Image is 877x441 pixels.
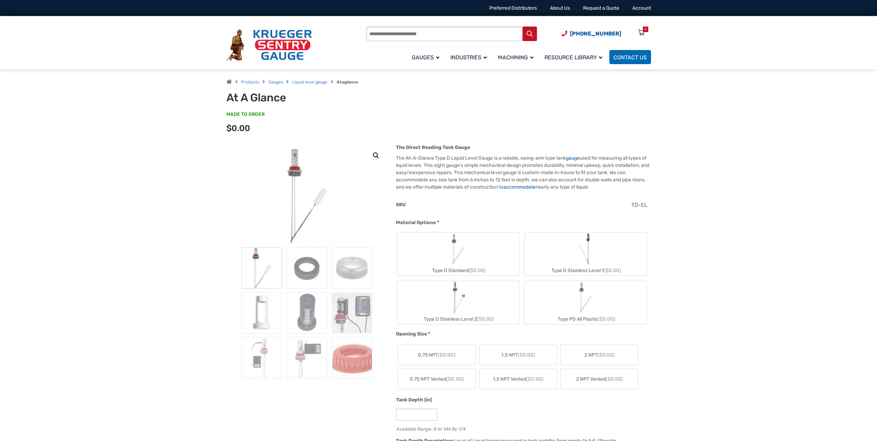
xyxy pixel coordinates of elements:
a: Phone Number (920) 434-8860 [562,29,621,38]
a: Account [632,5,651,11]
span: 1.5 NPT Vented [493,375,543,383]
span: ($0.00) [477,316,494,322]
p: The At-A-Glance Type D Liquid Level Gauge is a reliable, swing-arm type tank used for measuring a... [396,154,651,191]
span: ($0.00) [526,376,543,382]
abbr: required [428,330,430,338]
span: [PHONE_NUMBER] [570,30,621,37]
label: Type PD All Plastic [524,281,646,324]
a: Gauges [268,80,283,84]
img: At A Glance - Image 8 [287,337,327,378]
span: $0.00 [226,123,250,133]
span: 2 NPT [584,351,614,359]
a: Resource Library [540,49,609,65]
span: Resource Library [544,54,602,61]
img: At A Glance [242,247,282,289]
span: ($0.00) [518,352,535,358]
a: gauge [565,155,579,161]
span: Material Options [396,220,436,225]
span: ($0.00) [446,376,463,382]
span: SKU [396,202,406,208]
span: ($0.00) [604,268,621,273]
span: TD-EL [631,202,647,208]
span: ($0.00) [597,352,614,358]
a: Products [241,80,259,84]
a: Gauges [408,49,446,65]
a: Machining [494,49,540,65]
label: Type D Standard [397,232,519,275]
span: Industries [450,54,487,61]
a: Preferred Distributors [489,5,537,11]
a: Liquid level gauge [292,80,327,84]
img: At A Glance - Image 4 [242,292,282,333]
img: At A Glance [266,144,348,247]
span: Opening Size [396,331,427,337]
span: 2 NPT Vented [576,375,623,383]
a: Contact Us [609,50,651,64]
a: accommodate [503,184,535,190]
span: 0.75 NPT Vented [410,375,463,383]
img: At A Glance - Image 3 [332,247,372,289]
div: 0 [644,27,646,32]
img: At A Glance - Image 5 [287,292,327,333]
span: ($0.00) [438,352,455,358]
img: Krueger Sentry Gauge [226,29,312,61]
h1: At A Glance [226,91,396,104]
span: ($0.00) [605,376,623,382]
a: Industries [446,49,494,65]
strong: The Direct Reading Tank Gauge [396,144,470,150]
a: View full-screen image gallery [370,149,382,162]
span: ($0.00) [468,268,486,273]
span: 1.5 NPT [501,351,535,359]
a: Request a Quote [583,5,619,11]
span: MADE TO ORDER [226,111,265,118]
a: About Us [550,5,570,11]
span: Gauges [412,54,439,61]
abbr: required [437,219,439,226]
div: Type D Stainless Level 2 [397,314,519,324]
div: Type D Stainless Level 1 [524,265,646,275]
span: Machining [498,54,533,61]
div: Type PD All Plastic [524,314,646,324]
img: At A Glance - Image 9 [332,337,372,378]
span: Tank Depth (in) [396,397,432,403]
label: Type D Stainless Level 2 [397,281,519,324]
div: Available Range: 8 to 144 By 1/4 [396,425,647,431]
img: At A Glance - Image 6 [332,292,372,333]
strong: Ataglance [337,80,358,84]
span: Contact Us [613,54,647,61]
span: 0.75 NPT [418,351,455,359]
div: Type D Standard [397,265,519,275]
span: ($0.00) [598,316,615,322]
img: At A Glance - Image 7 [242,337,282,378]
img: Chemical Sight Gauge [576,232,594,265]
img: At A Glance - Image 2 [287,247,327,289]
label: Type D Stainless Level 1 [524,232,646,275]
